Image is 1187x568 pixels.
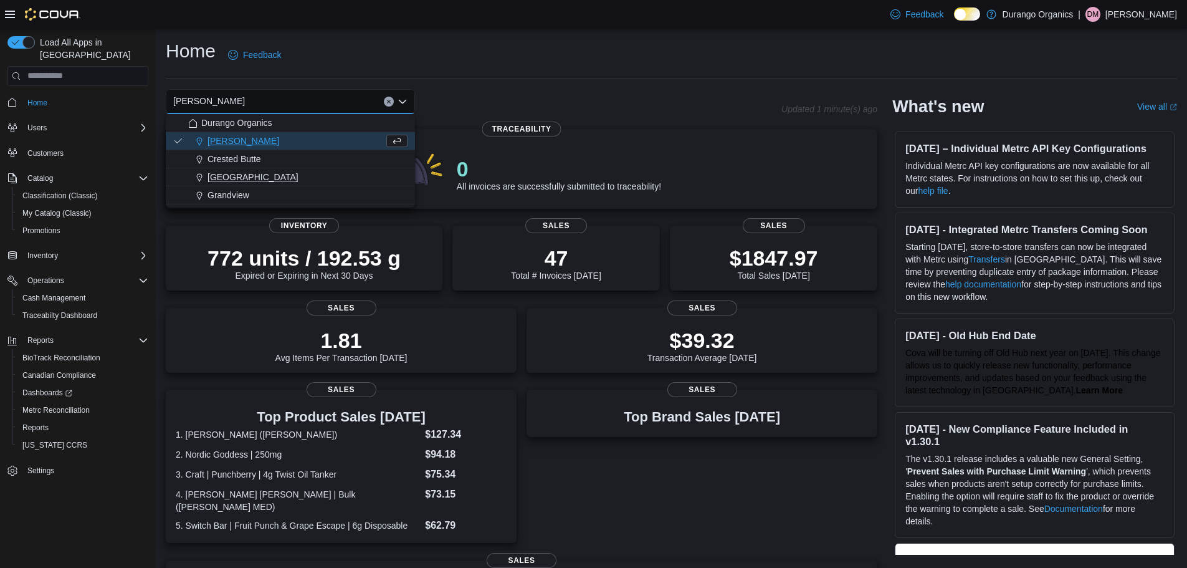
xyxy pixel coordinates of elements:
[22,333,59,348] button: Reports
[176,428,420,441] dt: 1. [PERSON_NAME] ([PERSON_NAME])
[275,328,408,363] div: Avg Items Per Transaction [DATE]
[17,206,97,221] a: My Catalog (Classic)
[525,218,588,233] span: Sales
[12,205,153,222] button: My Catalog (Classic)
[17,188,148,203] span: Classification (Classic)
[487,553,556,568] span: Sales
[22,145,148,161] span: Customers
[176,519,420,532] dt: 5. Switch Bar | Fruit Punch & Grape Escape | 6g Disposable
[173,94,245,108] span: [PERSON_NAME]
[12,307,153,324] button: Traceabilty Dashboard
[22,310,97,320] span: Traceabilty Dashboard
[968,254,1005,264] a: Transfers
[17,403,148,418] span: Metrc Reconciliation
[22,226,60,236] span: Promotions
[457,156,661,191] div: All invoices are successfully submitted to traceability!
[12,384,153,402] a: Dashboards
[27,123,47,133] span: Users
[918,186,948,196] a: help file
[17,350,148,365] span: BioTrack Reconciliation
[22,171,58,186] button: Catalog
[17,223,148,238] span: Promotions
[647,328,757,353] p: $39.32
[307,301,376,315] span: Sales
[17,420,54,435] a: Reports
[207,135,279,147] span: [PERSON_NAME]
[25,8,80,21] img: Cova
[667,301,737,315] span: Sales
[885,2,948,27] a: Feedback
[22,208,92,218] span: My Catalog (Classic)
[22,405,90,415] span: Metrc Reconciliation
[22,95,148,110] span: Home
[207,246,401,271] p: 772 units / 192.53 g
[1087,7,1099,22] span: DM
[17,438,148,453] span: Washington CCRS
[667,382,737,397] span: Sales
[22,273,69,288] button: Operations
[1105,7,1177,22] p: [PERSON_NAME]
[12,436,153,454] button: [US_STATE] CCRS
[905,160,1164,197] p: Individual Metrc API key configurations are now available for all Metrc states. For instructions ...
[207,153,261,165] span: Crested Butte
[425,518,507,533] dd: $62.79
[166,114,415,205] div: Choose from the following options
[17,420,148,435] span: Reports
[511,246,601,271] p: 47
[12,402,153,419] button: Metrc Reconciliation
[22,370,96,380] span: Canadian Compliance
[17,368,148,383] span: Canadian Compliance
[1044,504,1103,514] a: Documentation
[269,218,339,233] span: Inventory
[22,463,59,478] a: Settings
[1076,385,1123,395] a: Learn More
[307,382,376,397] span: Sales
[27,251,58,261] span: Inventory
[425,487,507,502] dd: $73.15
[176,410,507,425] h3: Top Product Sales [DATE]
[22,120,148,135] span: Users
[905,348,1160,395] span: Cova will be turning off Old Hub next year on [DATE]. This change allows us to quickly release ne...
[945,279,1021,289] a: help documentation
[398,97,408,107] button: Close list of options
[624,410,780,425] h3: Top Brand Sales [DATE]
[17,385,77,400] a: Dashboards
[905,423,1164,448] h3: [DATE] - New Compliance Feature Included in v1.30.1
[12,419,153,436] button: Reports
[166,132,415,150] button: [PERSON_NAME]
[1170,103,1177,111] svg: External link
[17,308,102,323] a: Traceabilty Dashboard
[1085,7,1100,22] div: Daniel Mendoza
[17,403,95,418] a: Metrc Reconciliation
[907,466,1086,476] strong: Prevent Sales with Purchase Limit Warning
[457,156,661,181] p: 0
[781,104,877,114] p: Updated 1 minute(s) ago
[12,289,153,307] button: Cash Management
[905,453,1164,527] p: The v1.30.1 release includes a valuable new General Setting, ' ', which prevents sales when produ...
[207,246,401,281] div: Expired or Expiring in Next 30 Days
[22,423,49,433] span: Reports
[17,438,92,453] a: [US_STATE] CCRS
[22,248,148,263] span: Inventory
[275,328,408,353] p: 1.81
[22,248,63,263] button: Inventory
[511,246,601,281] div: Total # Invoices [DATE]
[22,120,52,135] button: Users
[425,467,507,482] dd: $75.34
[2,94,153,112] button: Home
[12,187,153,205] button: Classification (Classic)
[27,148,64,158] span: Customers
[892,97,984,117] h2: What's new
[2,332,153,349] button: Reports
[7,89,148,513] nav: Complex example
[22,388,72,398] span: Dashboards
[730,246,818,271] p: $1847.97
[647,328,757,363] div: Transaction Average [DATE]
[905,329,1164,342] h3: [DATE] - Old Hub End Date
[17,350,105,365] a: BioTrack Reconciliation
[176,448,420,461] dt: 2. Nordic Goddess | 250mg
[1078,7,1080,22] p: |
[27,98,47,108] span: Home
